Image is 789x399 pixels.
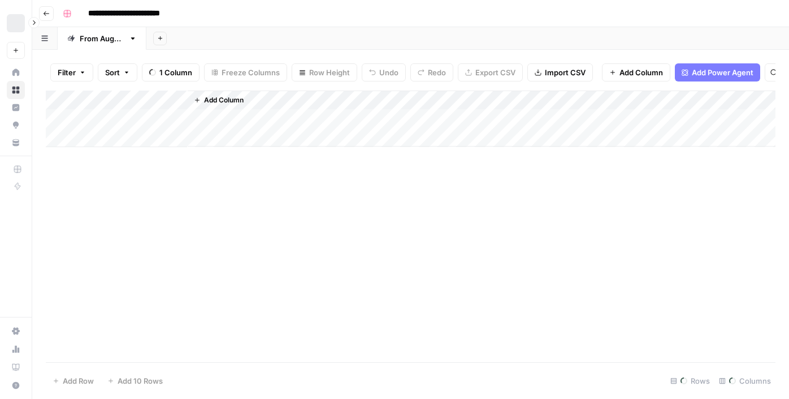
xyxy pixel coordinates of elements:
span: Undo [379,67,398,78]
button: Redo [410,63,453,81]
span: Filter [58,67,76,78]
a: Opportunities [7,116,25,134]
a: Learning Hub [7,358,25,376]
button: Sort [98,63,137,81]
div: Columns [714,372,775,390]
div: Rows [666,372,714,390]
div: From [DATE] [80,33,124,44]
button: Export CSV [458,63,523,81]
button: Help + Support [7,376,25,394]
span: 1 Column [159,67,192,78]
span: Add 10 Rows [118,375,163,387]
a: Settings [7,322,25,340]
button: Add Column [602,63,670,81]
button: 1 Column [142,63,200,81]
a: Browse [7,81,25,99]
span: Add Column [619,67,663,78]
button: Row Height [292,63,357,81]
button: Import CSV [527,63,593,81]
button: Add 10 Rows [101,372,170,390]
span: Import CSV [545,67,586,78]
a: Usage [7,340,25,358]
a: Your Data [7,134,25,152]
span: Sort [105,67,120,78]
button: Add Power Agent [675,63,760,81]
span: Export CSV [475,67,515,78]
a: Home [7,63,25,81]
span: Add Power Agent [692,67,753,78]
button: Add Row [46,372,101,390]
span: Redo [428,67,446,78]
button: Freeze Columns [204,63,287,81]
span: Row Height [309,67,350,78]
span: Freeze Columns [222,67,280,78]
button: Undo [362,63,406,81]
a: Insights [7,98,25,117]
span: Add Row [63,375,94,387]
span: Add Column [204,95,244,105]
button: Add Column [189,93,248,108]
a: From [DATE] [58,27,146,50]
button: Filter [50,63,93,81]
